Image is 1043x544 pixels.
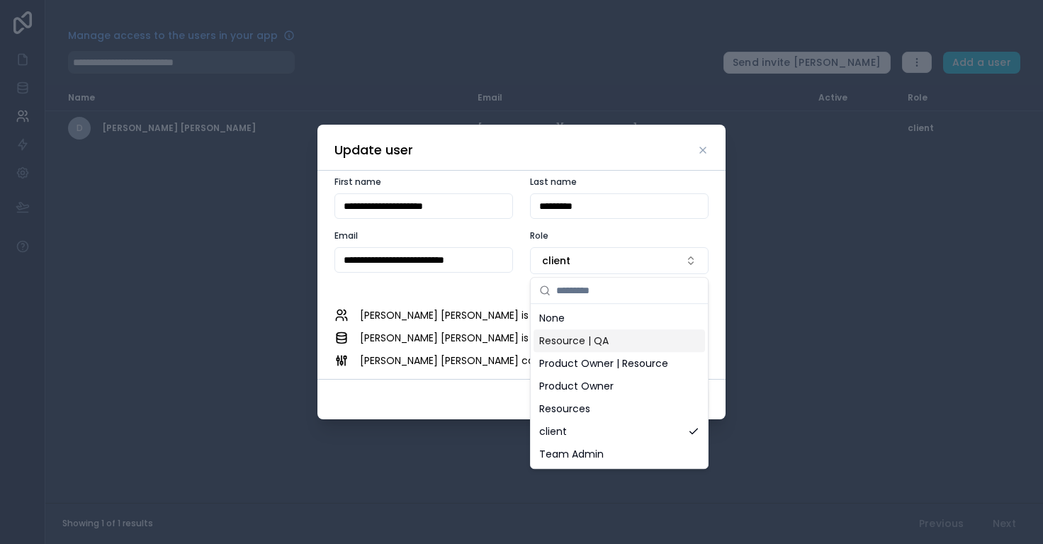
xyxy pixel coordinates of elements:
span: [PERSON_NAME] [PERSON_NAME] is restricted by data permissions [360,331,682,345]
h3: Update user [334,142,413,159]
span: Resource | QA [539,334,609,348]
button: Select Button [530,247,709,274]
span: client [539,424,567,438]
span: First name [334,176,381,188]
span: client [542,254,570,268]
span: Product Owner | Resource [539,356,668,370]
span: Role [530,229,548,242]
span: Email [334,229,358,242]
div: Suggestions [531,304,708,468]
span: Team Admin [539,447,604,461]
span: Last name [530,176,577,188]
div: None [534,307,705,329]
span: [PERSON_NAME] [PERSON_NAME] cannot modify your app [360,353,643,368]
span: [PERSON_NAME] [PERSON_NAME] is not an internal team member [360,308,682,322]
span: Resources [539,402,590,416]
span: Product Owner [539,379,614,393]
